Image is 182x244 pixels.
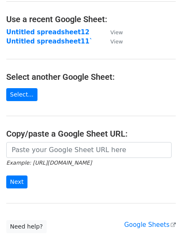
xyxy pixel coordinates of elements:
h4: Use a recent Google Sheet: [6,14,176,24]
a: Google Sheets [124,221,176,229]
h4: Copy/paste a Google Sheet URL: [6,129,176,139]
a: View [102,28,123,36]
small: Example: [URL][DOMAIN_NAME] [6,160,92,166]
a: Select... [6,88,37,101]
a: View [102,38,123,45]
h4: Select another Google Sheet: [6,72,176,82]
small: View [110,29,123,36]
a: Need help? [6,220,47,233]
input: Next [6,175,27,188]
a: Untitled spreadsheet11` [6,38,92,45]
input: Paste your Google Sheet URL here [6,142,172,158]
iframe: Chat Widget [140,204,182,244]
a: Untitled spreadsheet12 [6,28,90,36]
small: View [110,38,123,45]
